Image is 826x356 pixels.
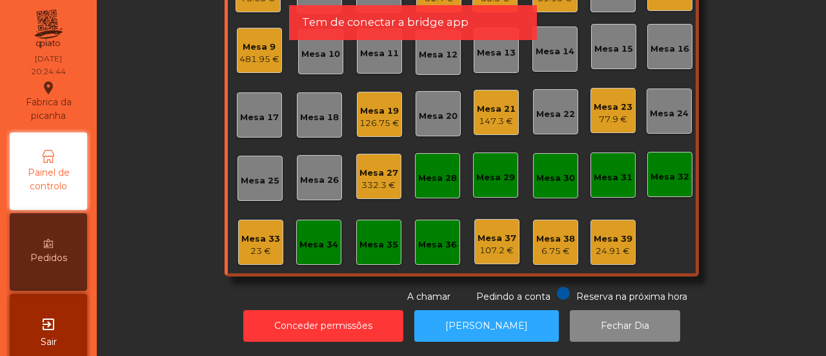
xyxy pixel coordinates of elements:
[239,53,279,66] div: 481.95 €
[419,110,458,123] div: Mesa 20
[300,174,339,187] div: Mesa 26
[594,101,632,114] div: Mesa 23
[241,233,280,246] div: Mesa 33
[359,105,399,118] div: Mesa 19
[576,291,687,302] span: Reserva na próxima hora
[419,48,458,61] div: Mesa 12
[360,47,399,60] div: Mesa 11
[10,80,86,123] div: Fabrica da picanha
[477,103,516,116] div: Mesa 21
[243,310,403,342] button: Conceder permissões
[477,47,516,59] div: Mesa 13
[536,245,575,258] div: 6.75 €
[418,172,457,185] div: Mesa 28
[594,245,632,258] div: 24.91 €
[241,174,279,187] div: Mesa 25
[359,167,398,180] div: Mesa 27
[300,111,339,124] div: Mesa 18
[301,48,340,61] div: Mesa 10
[536,172,575,185] div: Mesa 30
[594,233,632,246] div: Mesa 39
[31,66,66,78] div: 20:24:44
[299,238,338,251] div: Mesa 34
[41,335,57,349] span: Sair
[418,238,457,251] div: Mesa 36
[536,108,575,121] div: Mesa 22
[30,251,67,265] span: Pedidos
[13,166,84,193] span: Painel de controlo
[650,171,689,183] div: Mesa 32
[478,232,516,245] div: Mesa 37
[359,238,398,251] div: Mesa 35
[407,291,450,302] span: A chamar
[414,310,559,342] button: [PERSON_NAME]
[478,244,516,257] div: 107.2 €
[536,45,574,58] div: Mesa 14
[239,41,279,54] div: Mesa 9
[594,113,632,126] div: 77.9 €
[477,115,516,128] div: 147.3 €
[41,80,56,96] i: location_on
[536,233,575,246] div: Mesa 38
[650,107,689,120] div: Mesa 24
[359,117,399,130] div: 126.75 €
[594,43,633,56] div: Mesa 15
[41,317,56,332] i: exit_to_app
[35,53,62,65] div: [DATE]
[570,310,680,342] button: Fechar Dia
[32,6,64,52] img: qpiato
[359,179,398,192] div: 332.3 €
[594,171,632,184] div: Mesa 31
[240,111,279,124] div: Mesa 17
[476,171,515,184] div: Mesa 29
[241,245,280,258] div: 23 €
[650,43,689,56] div: Mesa 16
[302,14,468,30] span: Tem de conectar a bridge app
[476,291,550,302] span: Pedindo a conta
